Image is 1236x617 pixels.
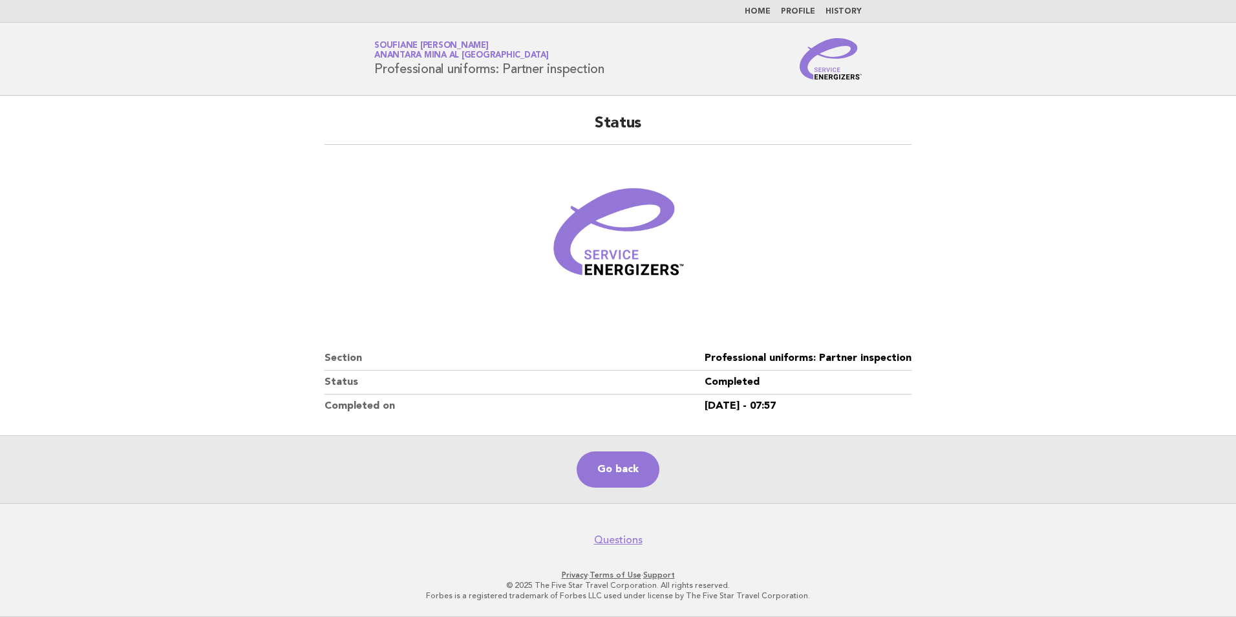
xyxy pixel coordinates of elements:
p: · · [222,570,1014,580]
a: Profile [781,8,815,16]
h1: Professional uniforms: Partner inspection [374,42,604,76]
dd: Professional uniforms: Partner inspection [705,347,911,371]
a: Questions [594,534,643,547]
p: Forbes is a registered trademark of Forbes LLC used under license by The Five Star Travel Corpora... [222,590,1014,601]
img: Verified [540,160,696,316]
h2: Status [325,113,911,145]
dd: [DATE] - 07:57 [705,395,911,418]
a: Home [745,8,771,16]
p: © 2025 The Five Star Travel Corporation. All rights reserved. [222,580,1014,590]
a: Soufiane [PERSON_NAME]Anantara Mina al [GEOGRAPHIC_DATA] [374,41,549,60]
a: Terms of Use [590,570,641,579]
a: History [826,8,862,16]
dt: Section [325,347,705,371]
dd: Completed [705,371,911,395]
a: Support [643,570,675,579]
img: Service Energizers [800,38,862,80]
a: Privacy [562,570,588,579]
dt: Completed on [325,395,705,418]
a: Go back [577,451,659,488]
span: Anantara Mina al [GEOGRAPHIC_DATA] [374,52,549,60]
dt: Status [325,371,705,395]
